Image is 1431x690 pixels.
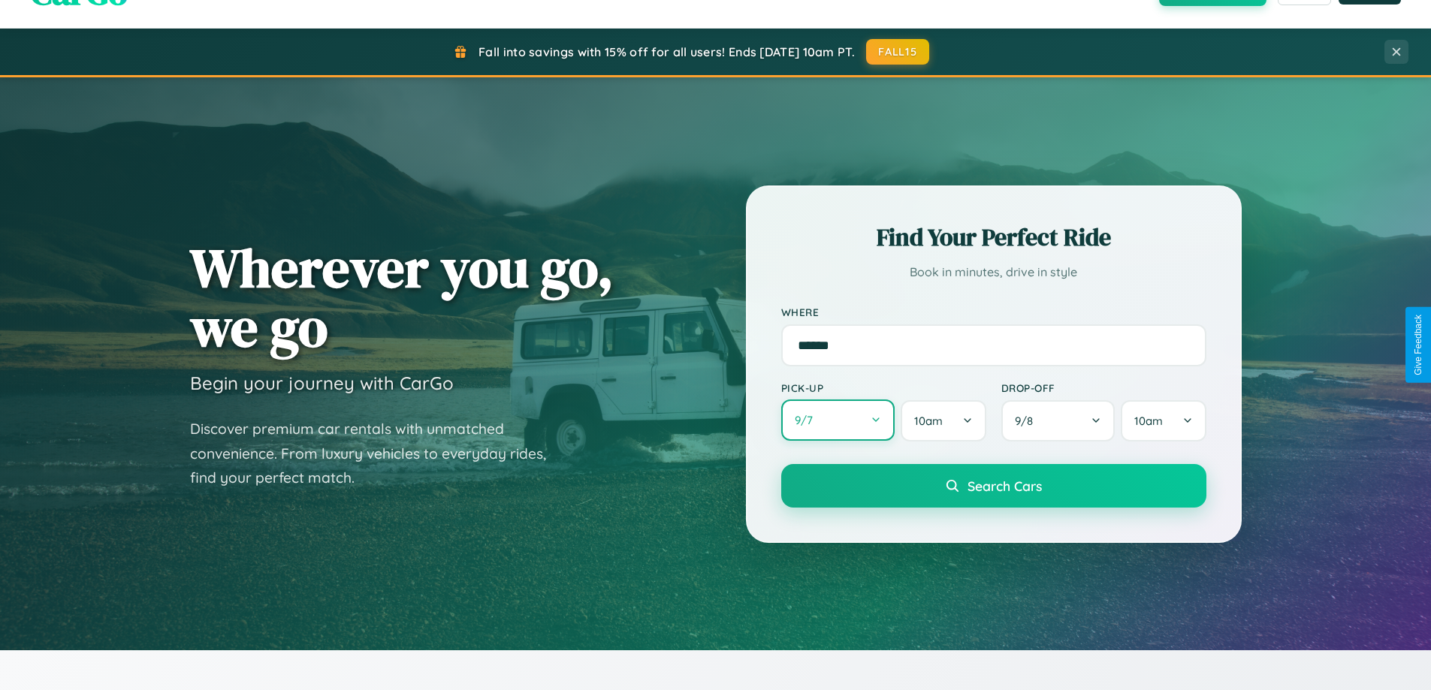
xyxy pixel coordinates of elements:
span: Fall into savings with 15% off for all users! Ends [DATE] 10am PT. [479,44,855,59]
button: 10am [901,400,986,441]
p: Book in minutes, drive in style [781,261,1206,283]
span: 10am [1134,414,1163,428]
h3: Begin your journey with CarGo [190,372,454,394]
span: Search Cars [968,478,1042,494]
button: 9/7 [781,399,895,441]
button: 9/8 [1001,400,1116,441]
div: Give Feedback [1413,315,1423,375]
label: Drop-off [1001,381,1206,394]
button: FALL15 [866,39,929,65]
span: 10am [914,414,943,428]
span: 9 / 7 [795,413,820,427]
span: 9 / 8 [1015,414,1040,428]
p: Discover premium car rentals with unmatched convenience. From luxury vehicles to everyday rides, ... [190,417,566,490]
label: Pick-up [781,381,986,394]
button: Search Cars [781,464,1206,508]
button: 10am [1121,400,1206,441]
h2: Find Your Perfect Ride [781,221,1206,254]
label: Where [781,306,1206,318]
h1: Wherever you go, we go [190,238,614,357]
